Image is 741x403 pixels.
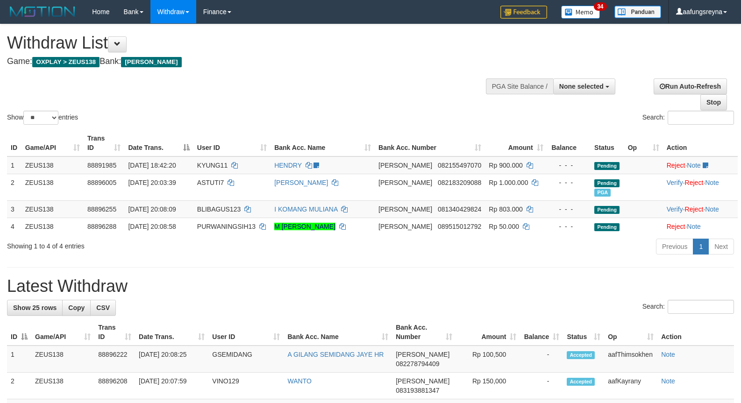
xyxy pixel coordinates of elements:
[561,6,600,19] img: Button%20Memo.svg
[68,304,85,311] span: Copy
[594,223,620,231] span: Pending
[559,83,604,90] span: None selected
[594,189,611,197] span: Marked by aafanarl
[7,156,21,174] td: 1
[375,130,485,156] th: Bank Acc. Number: activate to sort column ascending
[438,162,481,169] span: Copy 082155497070 to clipboard
[551,178,587,187] div: - - -
[274,179,328,186] a: [PERSON_NAME]
[271,130,375,156] th: Bank Acc. Name: activate to sort column ascending
[668,300,734,314] input: Search:
[7,57,484,66] h4: Game: Bank:
[378,162,432,169] span: [PERSON_NAME]
[604,346,657,373] td: aafThimsokhen
[87,179,116,186] span: 88896005
[563,319,604,346] th: Status: activate to sort column ascending
[7,319,31,346] th: ID: activate to sort column descending
[520,319,563,346] th: Balance: activate to sort column ascending
[614,6,661,18] img: panduan.png
[94,346,135,373] td: 88896222
[128,223,176,230] span: [DATE] 20:08:58
[663,200,738,218] td: · ·
[489,205,522,213] span: Rp 803.000
[7,238,302,251] div: Showing 1 to 4 of 4 entries
[7,5,78,19] img: MOTION_logo.png
[124,130,193,156] th: Date Trans.: activate to sort column descending
[663,156,738,174] td: ·
[551,161,587,170] div: - - -
[685,205,704,213] a: Reject
[489,179,528,186] span: Rp 1.000.000
[208,346,284,373] td: GSEMIDANG
[128,205,176,213] span: [DATE] 20:08:09
[7,218,21,235] td: 4
[23,111,58,125] select: Showentries
[13,304,57,311] span: Show 25 rows
[693,239,709,255] a: 1
[135,346,208,373] td: [DATE] 20:08:25
[90,300,116,316] a: CSV
[378,223,432,230] span: [PERSON_NAME]
[520,373,563,399] td: -
[121,57,181,67] span: [PERSON_NAME]
[197,223,256,230] span: PURWANINGSIH13
[208,373,284,399] td: VINO129
[396,360,439,368] span: Copy 082278794409 to clipboard
[668,111,734,125] input: Search:
[274,205,337,213] a: I KOMANG MULIANA
[642,300,734,314] label: Search:
[94,373,135,399] td: 88896208
[705,205,719,213] a: Note
[489,223,519,230] span: Rp 50.000
[84,130,124,156] th: Trans ID: activate to sort column ascending
[7,200,21,218] td: 3
[197,162,228,169] span: KYUNG11
[687,162,701,169] a: Note
[135,319,208,346] th: Date Trans.: activate to sort column ascending
[378,179,432,186] span: [PERSON_NAME]
[663,130,738,156] th: Action
[624,130,663,156] th: Op: activate to sort column ascending
[456,373,520,399] td: Rp 150,000
[7,130,21,156] th: ID
[96,304,110,311] span: CSV
[87,223,116,230] span: 88896288
[654,78,727,94] a: Run Auto-Refresh
[31,373,94,399] td: ZEUS138
[7,277,734,296] h1: Latest Withdraw
[438,205,481,213] span: Copy 081340429824 to clipboard
[456,346,520,373] td: Rp 100,500
[197,179,224,186] span: ASTUTI7
[551,205,587,214] div: - - -
[31,346,94,373] td: ZEUS138
[94,319,135,346] th: Trans ID: activate to sort column ascending
[378,205,432,213] span: [PERSON_NAME]
[594,162,620,170] span: Pending
[392,319,456,346] th: Bank Acc. Number: activate to sort column ascending
[456,319,520,346] th: Amount: activate to sort column ascending
[438,223,481,230] span: Copy 089515012792 to clipboard
[667,162,685,169] a: Reject
[284,319,392,346] th: Bank Acc. Name: activate to sort column ascending
[567,351,595,359] span: Accepted
[656,239,693,255] a: Previous
[489,162,522,169] span: Rp 900.000
[208,319,284,346] th: User ID: activate to sort column ascending
[667,179,683,186] a: Verify
[604,319,657,346] th: Op: activate to sort column ascending
[551,222,587,231] div: - - -
[396,351,449,358] span: [PERSON_NAME]
[685,179,704,186] a: Reject
[135,373,208,399] td: [DATE] 20:07:59
[594,2,606,11] span: 34
[396,377,449,385] span: [PERSON_NAME]
[87,205,116,213] span: 88896255
[486,78,553,94] div: PGA Site Balance /
[663,174,738,200] td: · ·
[594,179,620,187] span: Pending
[21,174,84,200] td: ZEUS138
[520,346,563,373] td: -
[7,300,63,316] a: Show 25 rows
[274,223,335,230] a: M [PERSON_NAME]
[485,130,547,156] th: Amount: activate to sort column ascending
